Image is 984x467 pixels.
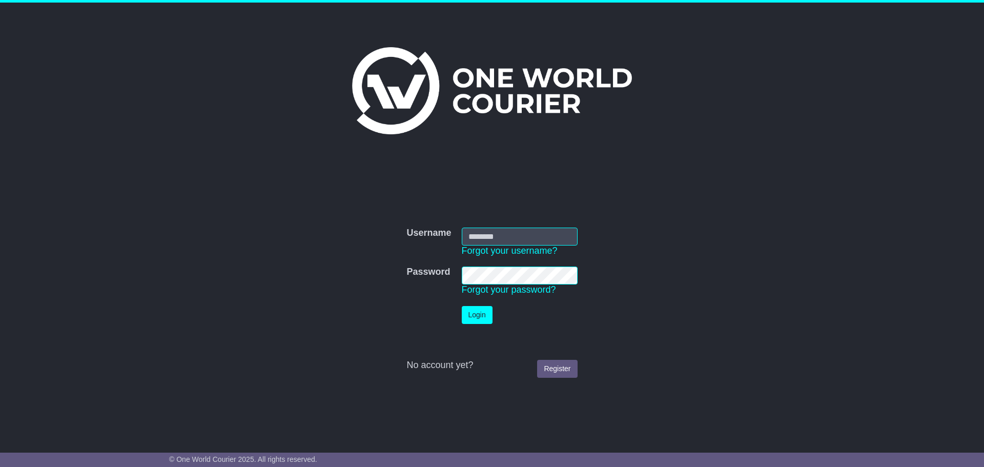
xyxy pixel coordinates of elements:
label: Username [406,228,451,239]
img: One World [352,47,632,134]
span: © One World Courier 2025. All rights reserved. [169,455,317,463]
button: Login [462,306,493,324]
a: Register [537,360,577,378]
a: Forgot your password? [462,285,556,295]
label: Password [406,267,450,278]
div: No account yet? [406,360,577,371]
a: Forgot your username? [462,246,558,256]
